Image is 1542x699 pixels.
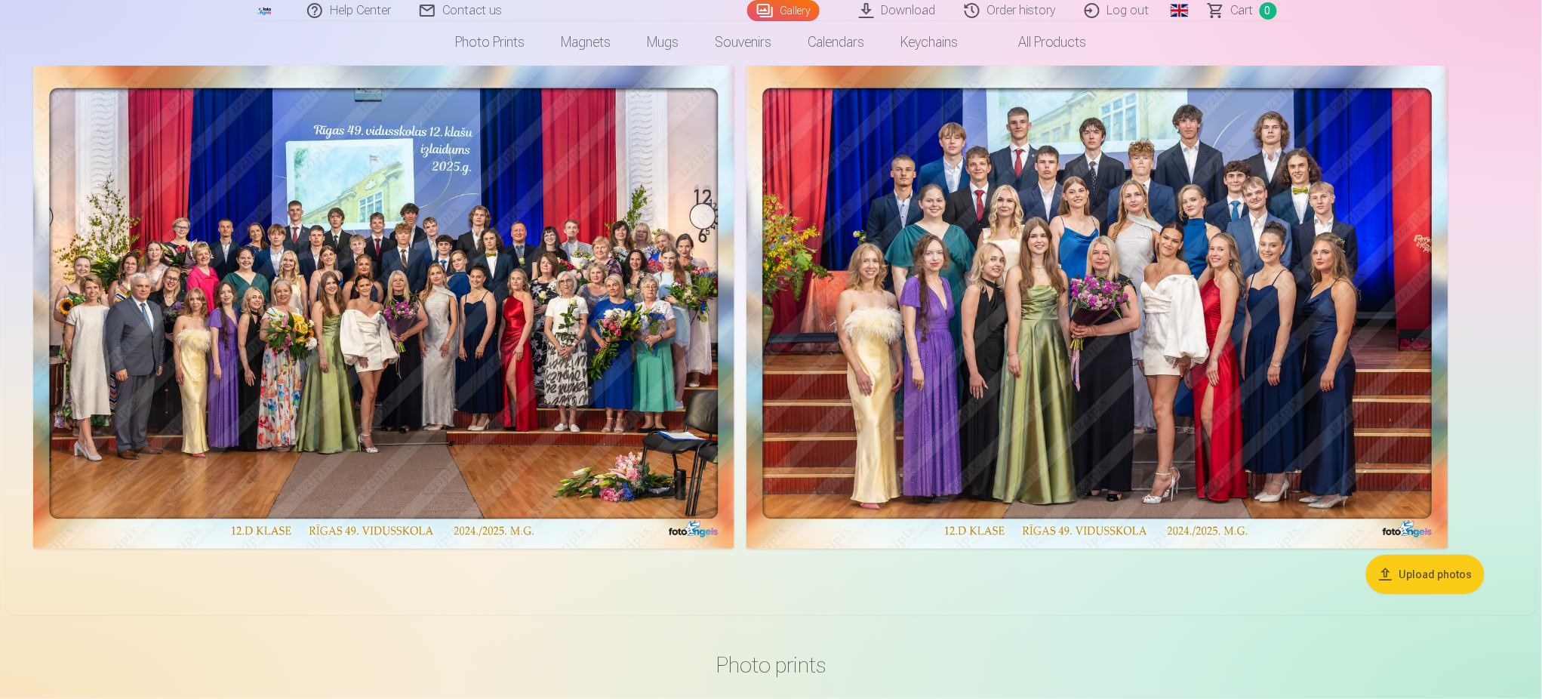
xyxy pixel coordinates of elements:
a: All products [976,21,1105,63]
a: Mugs [629,21,697,63]
a: Calendars [789,21,882,63]
h3: Photo prints [331,651,1212,679]
span: Сart [1231,2,1254,20]
a: Photo prints [437,21,543,63]
span: 0 [1260,2,1277,20]
a: Magnets [543,21,629,63]
a: Souvenirs [697,21,789,63]
img: /fa1 [257,6,273,15]
button: Upload photos [1366,555,1485,594]
a: Keychains [882,21,976,63]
